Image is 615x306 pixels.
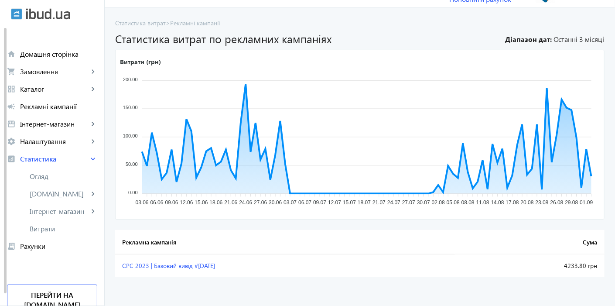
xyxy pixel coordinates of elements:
tspan: 29.08 [565,200,578,206]
tspan: 23.08 [536,200,549,206]
tspan: 17.08 [506,200,519,206]
tspan: 100.00 [123,133,138,138]
span: CPC 2023 | Базовий вивід #[DATE] [122,261,215,270]
mat-icon: campaign [7,102,16,111]
tspan: 30.07 [417,200,430,206]
tspan: 21.07 [372,200,386,206]
mat-icon: keyboard_arrow_right [89,155,97,163]
h1: Статистика витрат по рекламних кампаніях [115,31,500,46]
tspan: 27.06 [254,200,267,206]
span: Огляд [30,172,97,181]
tspan: 05.08 [447,200,460,206]
mat-icon: keyboard_arrow_right [89,207,97,216]
tspan: 21.06 [224,200,237,206]
text: Витрати (грн) [120,58,161,66]
span: Домашня сторінка [20,50,97,58]
th: Рекламна кампанія [115,230,455,254]
tspan: 01.09 [580,200,593,206]
tspan: 11.08 [476,200,489,206]
tspan: 26.08 [550,200,564,206]
tspan: 15.07 [343,200,356,206]
tspan: 15.06 [195,200,208,206]
span: Замовлення [20,67,89,76]
tspan: 0.00 [128,190,137,195]
tspan: 50.00 [126,162,138,167]
tspan: 06.06 [150,200,164,206]
tspan: 30.06 [269,200,282,206]
span: Каталог [20,85,89,93]
tspan: 03.06 [136,200,149,206]
tspan: 09.06 [165,200,178,206]
mat-icon: analytics [7,155,16,163]
mat-icon: grid_view [7,85,16,93]
b: Діапазон дат: [504,34,552,44]
span: Статистика витрат [115,19,166,27]
tspan: 02.08 [432,200,445,206]
img: ibud.svg [11,8,22,20]
tspan: 14.08 [491,200,504,206]
span: Рахунки [20,242,97,251]
mat-icon: keyboard_arrow_right [89,120,97,128]
span: Інтернет-магазин [30,207,89,216]
tspan: 12.06 [180,200,193,206]
tspan: 20.08 [521,200,534,206]
th: Сума [455,230,605,254]
mat-icon: home [7,50,16,58]
tspan: 18.06 [209,200,222,206]
tspan: 18.07 [358,200,371,206]
tspan: 24.07 [387,200,400,206]
tspan: 03.07 [284,200,297,206]
mat-icon: keyboard_arrow_right [89,67,97,76]
td: 4233.80 грн [455,254,605,277]
mat-icon: keyboard_arrow_right [89,189,97,198]
tspan: 08.08 [461,200,475,206]
mat-icon: settings [7,137,16,146]
mat-icon: storefront [7,120,16,128]
span: Інтернет-магазин [20,120,89,128]
mat-icon: keyboard_arrow_right [89,137,97,146]
span: Витрати [30,224,97,233]
mat-icon: shopping_cart [7,67,16,76]
span: Налаштування [20,137,89,146]
span: Статистика [20,155,89,163]
tspan: 24.06 [239,200,252,206]
span: > [166,19,170,27]
mat-icon: keyboard_arrow_right [89,85,97,93]
span: Останні 3 місяці [553,34,605,46]
span: Рекламні кампанії [20,102,97,111]
img: ibud_text.svg [26,8,70,20]
tspan: 12.07 [328,200,341,206]
tspan: 09.07 [313,200,326,206]
tspan: 27.07 [402,200,415,206]
tspan: 200.00 [123,77,138,82]
mat-icon: receipt_long [7,242,16,251]
span: Рекламні кампанії [170,19,220,27]
tspan: 06.07 [298,200,311,206]
tspan: 150.00 [123,105,138,110]
span: [DOMAIN_NAME] [30,189,89,198]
